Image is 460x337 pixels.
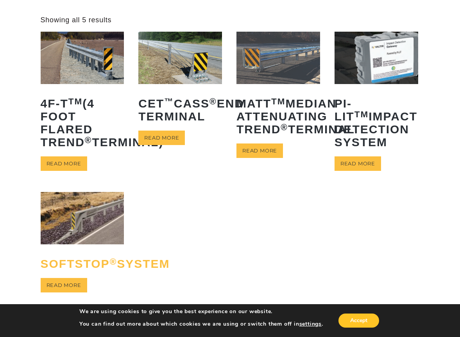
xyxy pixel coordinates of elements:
[335,156,381,171] a: Read more about “PI-LITTM Impact Detection System”
[41,16,112,25] p: Showing all 5 results
[41,278,87,292] a: Read more about “SoftStop® System”
[41,156,87,171] a: Read more about “4F-TTM (4 Foot Flared TREND® Terminal)”
[41,91,124,154] h2: 4F-T (4 Foot Flared TREND Terminal)
[41,192,124,276] a: SoftStop®System
[68,97,83,106] sup: TM
[79,308,323,315] p: We are using cookies to give you the best experience on our website.
[110,257,117,267] sup: ®
[85,135,92,145] sup: ®
[164,97,174,106] sup: ™
[236,91,320,142] h2: MATT Median Attenuating TREND Terminal
[138,131,185,145] a: Read more about “CET™ CASS® End Terminal”
[236,32,320,142] a: MATTTMMedian Attenuating TREND®Terminal
[335,91,418,154] h2: PI-LIT Impact Detection System
[79,321,323,328] p: You can find out more about which cookies we are using or switch them off in .
[138,32,222,129] a: CET™CASS®End Terminal
[138,91,222,129] h2: CET CASS End Terminal
[354,109,369,119] sup: TM
[299,321,322,328] button: settings
[335,32,418,154] a: PI-LITTMImpact Detection System
[209,97,217,106] sup: ®
[41,251,124,276] h2: SoftStop System
[236,143,283,158] a: Read more about “MATTTM Median Attenuating TREND® Terminal”
[41,192,124,244] img: SoftStop System End Terminal
[281,122,288,132] sup: ®
[338,314,379,328] button: Accept
[41,32,124,154] a: 4F-TTM(4 Foot Flared TREND®Terminal)
[271,97,286,106] sup: TM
